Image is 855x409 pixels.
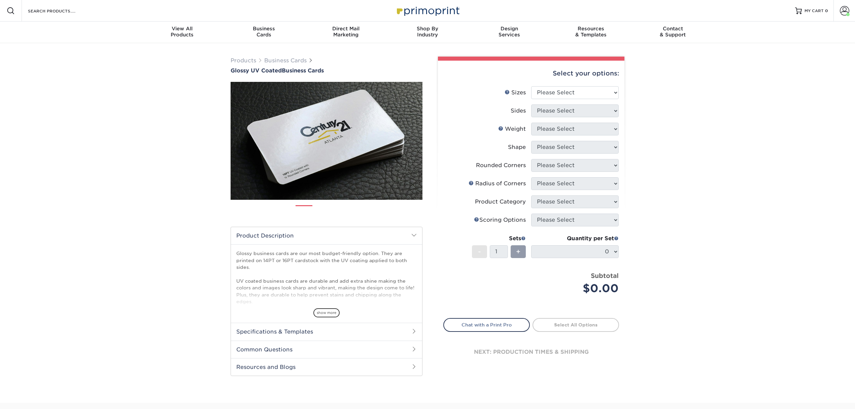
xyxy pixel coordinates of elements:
[141,22,223,43] a: View AllProducts
[516,247,520,257] span: +
[531,234,619,243] div: Quantity per Set
[231,341,422,358] h2: Common Questions
[387,26,469,32] span: Shop By
[318,202,335,219] img: Business Cards 02
[231,67,282,74] span: Glossy UV Coated
[474,216,526,224] div: Scoring Options
[231,67,422,74] a: Glossy UV CoatedBusiness Cards
[498,125,526,133] div: Weight
[475,198,526,206] div: Product Category
[394,3,461,18] img: Primoprint
[468,26,550,32] span: Design
[341,202,357,219] img: Business Cards 03
[223,22,305,43] a: BusinessCards
[472,234,526,243] div: Sets
[305,26,387,32] span: Direct Mail
[443,61,619,86] div: Select your options:
[476,161,526,169] div: Rounded Corners
[550,26,632,32] span: Resources
[536,280,619,296] div: $0.00
[264,57,307,64] a: Business Cards
[632,22,714,43] a: Contact& Support
[550,26,632,38] div: & Templates
[443,332,619,372] div: next: production times & shipping
[632,26,714,32] span: Contact
[296,203,312,220] img: Business Cards 01
[468,26,550,38] div: Services
[231,358,422,376] h2: Resources and Blogs
[231,67,422,74] h1: Business Cards
[231,45,422,237] img: Glossy UV Coated 01
[443,318,530,332] a: Chat with a Print Pro
[469,180,526,188] div: Radius of Corners
[632,26,714,38] div: & Support
[387,22,469,43] a: Shop ByIndustry
[305,22,387,43] a: Direct MailMarketing
[505,89,526,97] div: Sizes
[591,272,619,279] strong: Subtotal
[387,26,469,38] div: Industry
[236,250,417,339] p: Glossy business cards are our most budget-friendly option. They are printed on 14PT or 16PT cards...
[141,26,223,38] div: Products
[223,26,305,38] div: Cards
[825,8,828,13] span: 0
[511,107,526,115] div: Sides
[231,57,256,64] a: Products
[305,26,387,38] div: Marketing
[141,26,223,32] span: View All
[223,26,305,32] span: Business
[231,323,422,340] h2: Specifications & Templates
[313,308,340,317] span: show more
[533,318,619,332] a: Select All Options
[478,247,481,257] span: -
[508,143,526,151] div: Shape
[805,8,824,14] span: MY CART
[231,227,422,244] h2: Product Description
[468,22,550,43] a: DesignServices
[550,22,632,43] a: Resources& Templates
[27,7,93,15] input: SEARCH PRODUCTS.....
